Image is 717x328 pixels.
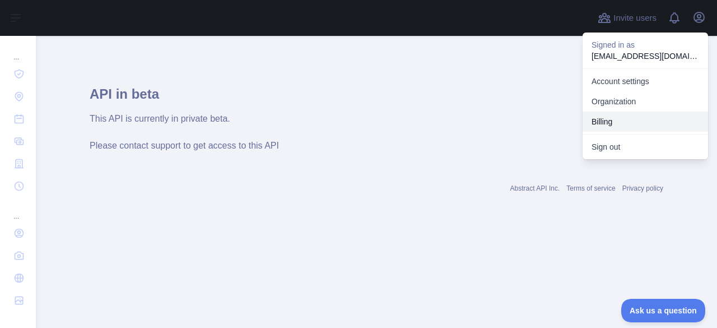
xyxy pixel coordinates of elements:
button: Invite users [595,9,659,27]
a: Account settings [583,71,708,91]
a: Privacy policy [622,184,663,192]
a: Organization [583,91,708,112]
p: [EMAIL_ADDRESS][DOMAIN_NAME] [592,50,699,62]
p: Signed in as [592,39,699,50]
span: Invite users [613,12,657,25]
a: Terms of service [566,184,615,192]
button: Sign out [583,137,708,157]
button: Billing [583,112,708,132]
div: ... [9,198,27,221]
div: ... [9,39,27,62]
a: Abstract API Inc. [510,184,560,192]
iframe: Toggle Customer Support [621,299,706,322]
span: Please contact support to get access to this API [90,141,279,150]
h1: API in beta [90,85,663,112]
div: This API is currently in private beta. [90,112,663,126]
